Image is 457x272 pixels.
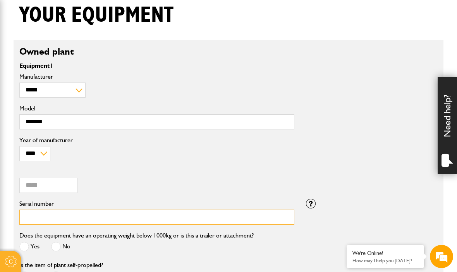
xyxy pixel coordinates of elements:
[352,258,418,263] p: How may I help you today?
[10,95,141,112] input: Enter your email address
[51,242,70,251] label: No
[19,242,40,251] label: Yes
[127,4,146,22] div: Minimize live chat window
[13,43,33,54] img: d_20077148190_company_1631870298795_20077148190
[19,232,254,239] label: Does the equipment have an operating weight below 1000kg or is this a trailer or attachment?
[19,74,294,80] label: Manufacturer
[10,140,141,229] textarea: Type your message and hit 'Enter'
[19,2,174,28] h1: Your equipment
[19,262,103,268] label: Is the item of plant self-propelled?
[19,46,438,57] h2: Owned plant
[10,117,141,134] input: Enter your phone number
[352,250,418,257] div: We're Online!
[19,201,294,207] label: Serial number
[19,105,294,112] label: Model
[105,213,141,224] em: Start Chat
[50,62,53,69] span: 1
[19,63,294,69] p: Equipment
[10,72,141,89] input: Enter your last name
[19,137,294,143] label: Year of manufacturer
[40,43,130,53] div: Chat with us now
[438,77,457,174] div: Need help?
